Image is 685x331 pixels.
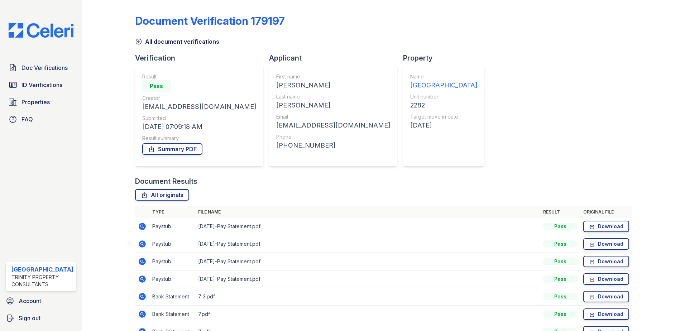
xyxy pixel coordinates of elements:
div: Pass [543,258,578,265]
span: Doc Verifications [21,63,68,72]
a: Download [583,273,629,285]
a: Download [583,256,629,267]
div: Applicant [269,53,403,63]
div: [GEOGRAPHIC_DATA] [11,265,73,274]
div: Name [410,73,477,80]
a: Doc Verifications [6,61,76,75]
td: [DATE]-Pay Statement.pdf [195,218,541,235]
a: Properties [6,95,76,109]
td: Bank Statement [149,288,195,306]
a: Download [583,308,629,320]
div: 2282 [410,100,477,110]
div: Pass [543,223,578,230]
a: Account [3,294,79,308]
a: All document verifications [135,37,219,46]
a: FAQ [6,112,76,126]
a: Name [GEOGRAPHIC_DATA] [410,73,477,90]
div: Creator [142,95,256,102]
div: Unit number [410,93,477,100]
div: [EMAIL_ADDRESS][DOMAIN_NAME] [276,120,390,130]
div: Trinity Property Consultants [11,274,73,288]
div: [DATE] [410,120,477,130]
td: Bank Statement [149,306,195,323]
span: ID Verifications [21,81,62,89]
div: Result [142,73,256,80]
div: [PHONE_NUMBER] [276,140,390,150]
th: Result [540,206,580,218]
div: [PERSON_NAME] [276,100,390,110]
div: Pass [543,275,578,283]
td: 7 3.pdf [195,288,541,306]
a: Download [583,221,629,232]
div: [PERSON_NAME] [276,80,390,90]
span: Sign out [19,314,40,322]
div: Document Verification 179197 [135,14,285,27]
a: ID Verifications [6,78,76,92]
td: Paystub [149,270,195,288]
div: Last name [276,93,390,100]
span: Account [19,297,41,305]
td: [DATE]-Pay Statement.pdf [195,253,541,270]
div: Document Results [135,176,197,186]
div: [EMAIL_ADDRESS][DOMAIN_NAME] [142,102,256,112]
td: 7.pdf [195,306,541,323]
td: Paystub [149,235,195,253]
a: Summary PDF [142,143,202,155]
div: Phone [276,133,390,140]
div: First name [276,73,390,80]
div: Pass [543,293,578,300]
div: Target move in date [410,113,477,120]
div: [DATE] 07:09:18 AM [142,122,256,132]
a: All originals [135,189,189,201]
th: Type [149,206,195,218]
div: Submitted [142,115,256,122]
a: Sign out [3,311,79,325]
span: Properties [21,98,50,106]
div: Pass [142,80,171,92]
td: [DATE]-Pay Statement.pdf [195,270,541,288]
img: CE_Logo_Blue-a8612792a0a2168367f1c8372b55b34899dd931a85d93a1a3d3e32e68fde9ad4.png [3,23,79,38]
iframe: chat widget [655,302,678,324]
td: [DATE]-Pay Statement.pdf [195,235,541,253]
div: [GEOGRAPHIC_DATA] [410,80,477,90]
th: Original file [580,206,632,218]
div: Property [403,53,490,63]
a: Download [583,238,629,250]
div: Result summary [142,135,256,142]
div: Verification [135,53,269,63]
th: File name [195,206,541,218]
div: Email [276,113,390,120]
td: Paystub [149,253,195,270]
div: Pass [543,311,578,318]
span: FAQ [21,115,33,124]
div: Pass [543,240,578,248]
td: Paystub [149,218,195,235]
a: Download [583,291,629,302]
